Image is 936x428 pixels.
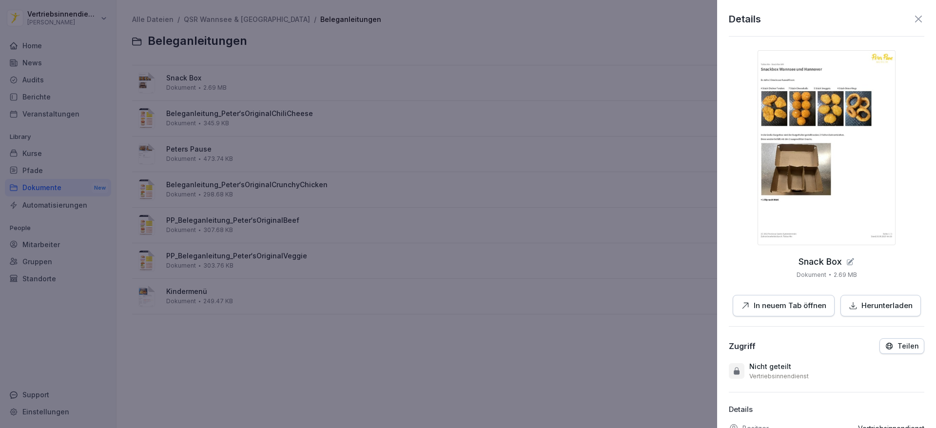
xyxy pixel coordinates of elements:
[861,300,913,311] p: Herunterladen
[754,300,826,311] p: In neuem Tab öffnen
[733,295,835,317] button: In neuem Tab öffnen
[729,404,924,415] p: Details
[729,341,756,351] div: Zugriff
[879,338,924,354] button: Teilen
[797,271,826,279] p: Dokument
[749,362,791,371] p: Nicht geteilt
[799,257,842,267] p: Snack Box
[729,12,761,26] p: Details
[897,342,919,350] p: Teilen
[840,295,921,317] button: Herunterladen
[834,271,857,279] p: 2.69 MB
[749,372,809,380] p: Vertriebsinnendienst
[758,50,896,245] img: thumbnail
